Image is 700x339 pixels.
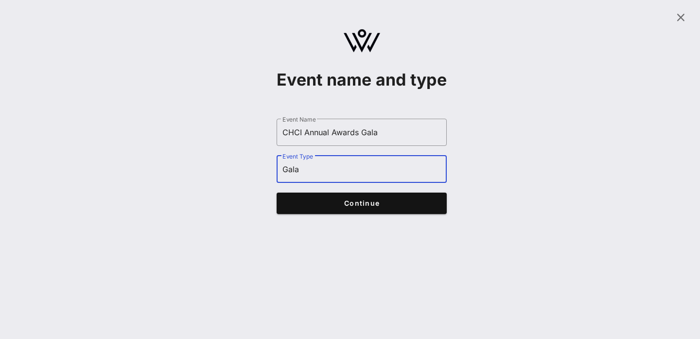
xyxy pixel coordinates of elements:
h1: Event name and type [277,70,447,89]
span: Continue [286,199,437,207]
label: Event Name [282,116,315,123]
input: Event Type [282,161,441,177]
label: Event Type [282,153,313,160]
img: logo.svg [344,29,380,53]
button: Continue [277,193,447,214]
